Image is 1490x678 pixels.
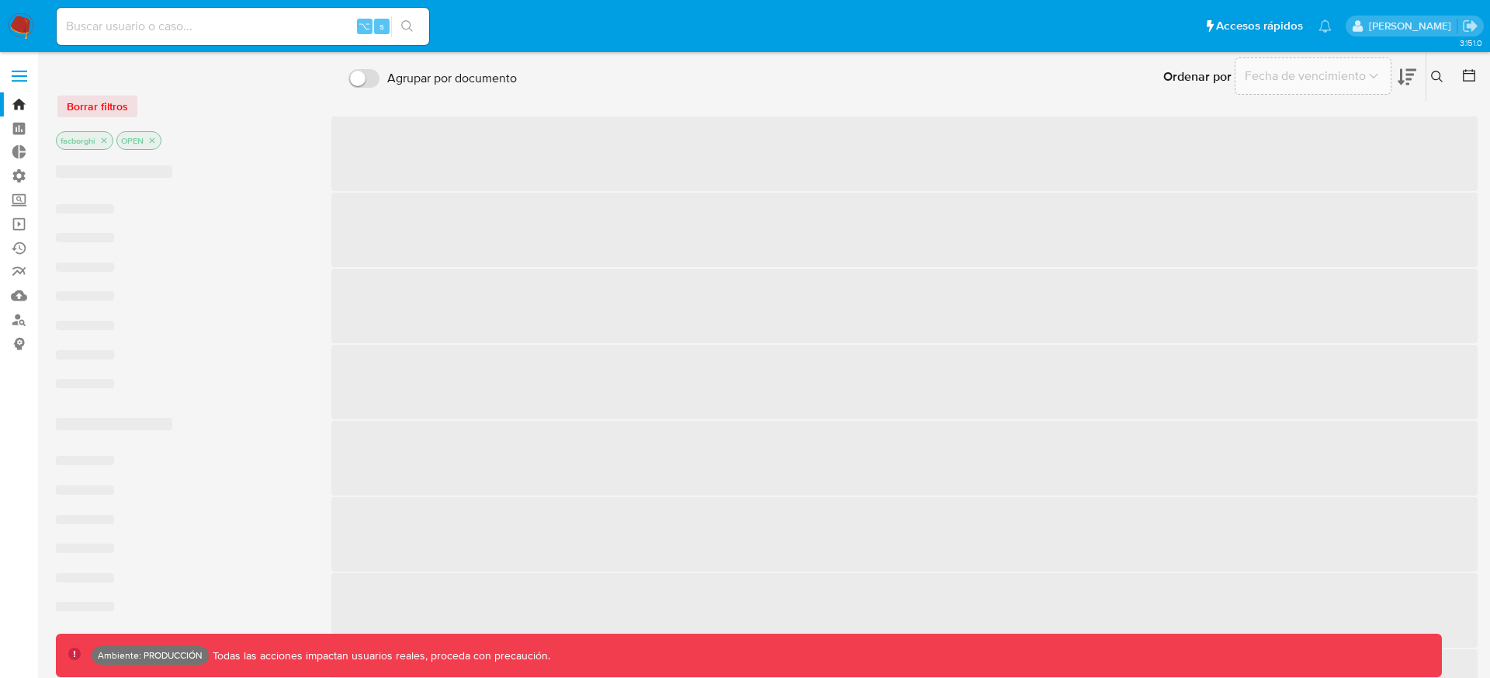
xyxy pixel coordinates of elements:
[379,19,384,33] span: s
[209,648,550,663] p: Todas las acciones impactan usuarios reales, proceda con precaución.
[391,16,423,37] button: search-icon
[57,16,429,37] input: Buscar usuario o caso...
[1216,18,1303,34] span: Accesos rápidos
[359,19,370,33] span: ⌥
[98,652,203,659] p: Ambiente: PRODUCCIÓN
[1462,18,1478,34] a: Salir
[1318,19,1332,33] a: Notificaciones
[1369,19,1457,33] p: facundoagustin.borghi@mercadolibre.com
